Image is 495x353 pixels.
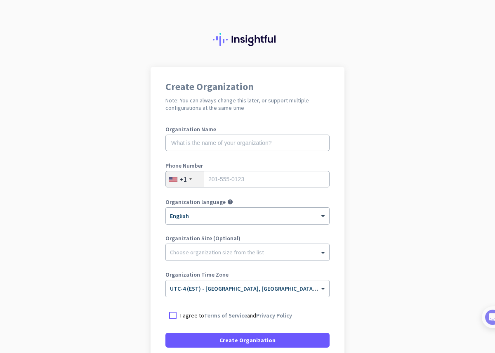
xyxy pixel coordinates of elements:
[180,175,187,183] div: +1
[165,171,330,187] input: 201-555-0123
[165,199,226,205] label: Organization language
[165,333,330,348] button: Create Organization
[165,82,330,92] h1: Create Organization
[219,336,276,344] span: Create Organization
[204,312,247,319] a: Terms of Service
[180,311,292,320] p: I agree to and
[227,199,233,205] i: help
[165,126,330,132] label: Organization Name
[213,33,282,46] img: Insightful
[165,97,330,111] h2: Note: You can always change this later, or support multiple configurations at the same time
[165,272,330,277] label: Organization Time Zone
[165,135,330,151] input: What is the name of your organization?
[165,163,330,168] label: Phone Number
[256,312,292,319] a: Privacy Policy
[165,235,330,241] label: Organization Size (Optional)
